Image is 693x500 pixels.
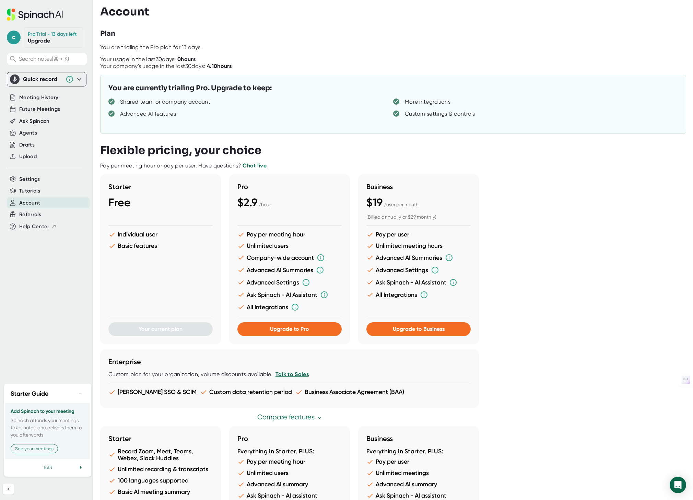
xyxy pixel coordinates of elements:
span: Free [108,196,131,209]
li: Unlimited meetings [366,469,471,477]
button: Upload [19,153,37,161]
li: Advanced AI summary [237,481,342,488]
li: Unlimited meeting hours [366,242,471,249]
li: Pay per meeting hour [237,458,342,465]
span: Help Center [19,223,49,231]
li: Unlimited recording & transcripts [108,466,213,473]
span: Upgrade to Business [393,326,445,332]
li: Advanced Settings [366,266,471,274]
button: − [76,389,85,399]
li: Advanced AI Summaries [237,266,342,274]
button: Upgrade to Pro [237,322,342,336]
li: Ask Spinach - AI assistant [237,492,342,499]
h3: Starter [108,434,213,443]
li: Unlimited users [237,469,342,477]
b: 0 hours [177,56,196,62]
a: Upgrade [28,37,50,44]
span: Search notes (⌘ + K) [19,56,85,62]
button: Ask Spinach [19,117,50,125]
li: Record Zoom, Meet, Teams, Webex, Slack Huddles [108,448,213,462]
li: Pay per meeting hour [237,231,342,238]
button: Tutorials [19,187,40,195]
span: $2.9 [237,196,257,209]
h3: Add Spinach to your meeting [11,409,85,414]
button: Settings [19,175,40,183]
div: Shared team or company account [120,98,210,105]
button: Account [19,199,40,207]
span: Meeting History [19,94,58,102]
h3: Pro [237,434,342,443]
span: Your current plan [139,326,183,332]
div: Quick record [10,72,83,86]
div: Pay per meeting hour or pay per user. Have questions? [100,162,267,169]
li: 100 languages supported [108,477,213,484]
li: Company-wide account [237,254,342,262]
li: Ask Spinach - AI Assistant [237,291,342,299]
div: (Billed annually or $29 monthly) [366,214,471,220]
li: Advanced Settings [237,278,342,287]
div: Custom plan for your organization, volume discounts available. [108,371,471,378]
div: More integrations [405,98,450,105]
h3: Business [366,434,471,443]
button: Collapse sidebar [3,484,14,495]
h3: Business [366,183,471,191]
li: Individual user [108,231,213,238]
button: Help Center [19,223,57,231]
h3: Enterprise [108,358,471,366]
div: Advanced AI features [120,111,176,117]
li: All Integrations [237,303,342,311]
span: / user per month [384,202,419,207]
p: Spinach attends your meetings, takes notes, and delivers them to you afterwards [11,417,85,439]
li: Ask Spinach - AI assistant [366,492,471,499]
div: Your usage in the last 30 days: [100,56,196,63]
li: Business Associate Agreement (BAA) [295,388,404,396]
h2: Starter Guide [11,389,48,398]
li: [PERSON_NAME] SSO & SCIM [108,388,197,396]
div: Quick record [23,76,62,83]
span: $19 [366,196,383,209]
button: See your meetings [11,444,58,453]
h3: You are currently trialing Pro. Upgrade to keep: [108,83,272,93]
button: Agents [19,129,37,137]
li: Basic AI meeting summary [108,488,213,496]
span: Upgrade to Pro [270,326,309,332]
a: Compare features [257,413,322,421]
span: / hour [259,202,271,207]
li: Basic features [108,242,213,249]
span: 1 of 3 [44,465,52,470]
li: Advanced AI Summaries [366,254,471,262]
a: Talk to Sales [275,371,309,377]
button: Drafts [19,141,35,149]
h3: Starter [108,183,213,191]
button: Referrals [19,211,41,219]
li: Ask Spinach - AI Assistant [366,278,471,287]
div: Custom settings & controls [405,111,475,117]
li: Unlimited users [237,242,342,249]
li: Pay per user [366,458,471,465]
button: Future Meetings [19,105,60,113]
li: Pay per user [366,231,471,238]
div: Pro Trial - 13 days left [28,31,77,37]
div: Everything in Starter, PLUS: [366,448,471,455]
h3: Pro [237,183,342,191]
li: Advanced AI summary [366,481,471,488]
b: 4.10 hours [207,63,232,69]
button: Your current plan [108,322,213,336]
div: You are trialing the Pro plan for 13 days. [100,44,693,51]
div: Everything in Starter, PLUS: [237,448,342,455]
div: Open Intercom Messenger [670,477,686,493]
button: Upgrade to Business [366,322,471,336]
span: c [7,31,21,44]
h3: Flexible pricing, your choice [100,144,261,157]
div: Your company's usage in the last 30 days: [100,63,232,70]
a: Chat live [243,162,267,169]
